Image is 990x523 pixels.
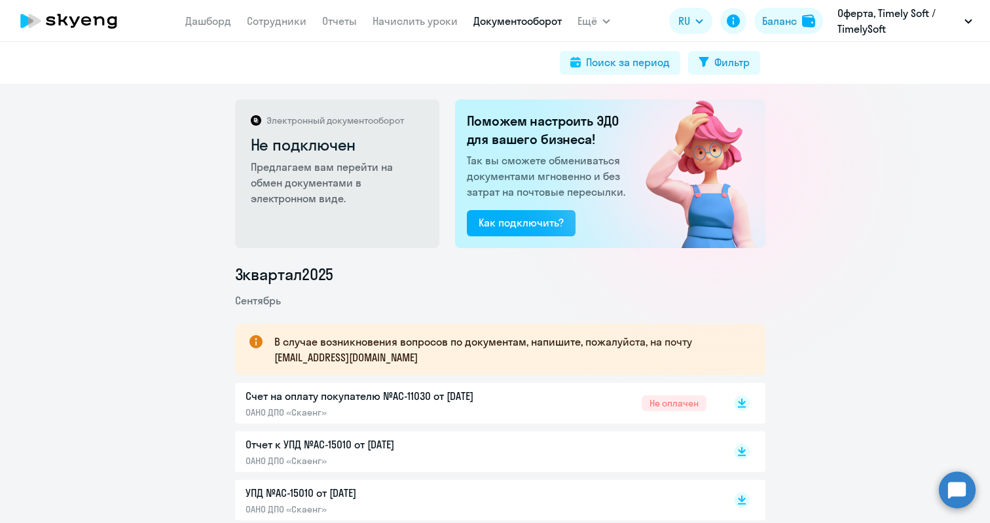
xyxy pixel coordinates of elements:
[467,112,629,149] h2: Поможем настроить ЭДО для вашего бизнеса!
[247,14,306,27] a: Сотрудники
[479,215,564,230] div: Как подключить?
[467,210,576,236] button: Как подключить?
[274,334,742,365] p: В случае возникновения вопросов по документам, напишите, пожалуйста, на почту [EMAIL_ADDRESS][DOM...
[251,159,426,206] p: Предлагаем вам перейти на обмен документами в электронном виде.
[577,8,610,34] button: Ещё
[688,51,760,75] button: Фильтр
[678,13,690,29] span: RU
[246,485,706,515] a: УПД №AC-15010 от [DATE]ОАНО ДПО «Скаенг»
[185,14,231,27] a: Дашборд
[714,54,750,70] div: Фильтр
[235,264,765,285] li: 3 квартал 2025
[802,14,815,27] img: balance
[560,51,680,75] button: Поиск за период
[235,294,281,307] span: Сентябрь
[373,14,458,27] a: Начислить уроки
[831,5,979,37] button: Оферта, Timely Soft / TimelySoft
[246,388,521,404] p: Счет на оплату покупателю №AC-11030 от [DATE]
[473,14,562,27] a: Документооборот
[467,153,629,200] p: Так вы сможете обмениваться документами мгновенно и без затрат на почтовые пересылки.
[246,503,521,515] p: ОАНО ДПО «Скаенг»
[246,437,706,467] a: Отчет к УПД №AC-15010 от [DATE]ОАНО ДПО «Скаенг»
[246,437,521,452] p: Отчет к УПД №AC-15010 от [DATE]
[246,455,521,467] p: ОАНО ДПО «Скаенг»
[246,388,706,418] a: Счет на оплату покупателю №AC-11030 от [DATE]ОАНО ДПО «Скаенг»Не оплачен
[669,8,712,34] button: RU
[246,485,521,501] p: УПД №AC-15010 от [DATE]
[322,14,357,27] a: Отчеты
[251,134,426,155] h2: Не подключен
[762,13,797,29] div: Баланс
[754,8,823,34] button: Балансbalance
[266,115,404,126] p: Электронный документооборот
[642,395,706,411] span: Не оплачен
[577,13,597,29] span: Ещё
[837,5,959,37] p: Оферта, Timely Soft / TimelySoft
[246,406,521,418] p: ОАНО ДПО «Скаенг»
[618,99,765,248] img: not_connected
[586,54,670,70] div: Поиск за период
